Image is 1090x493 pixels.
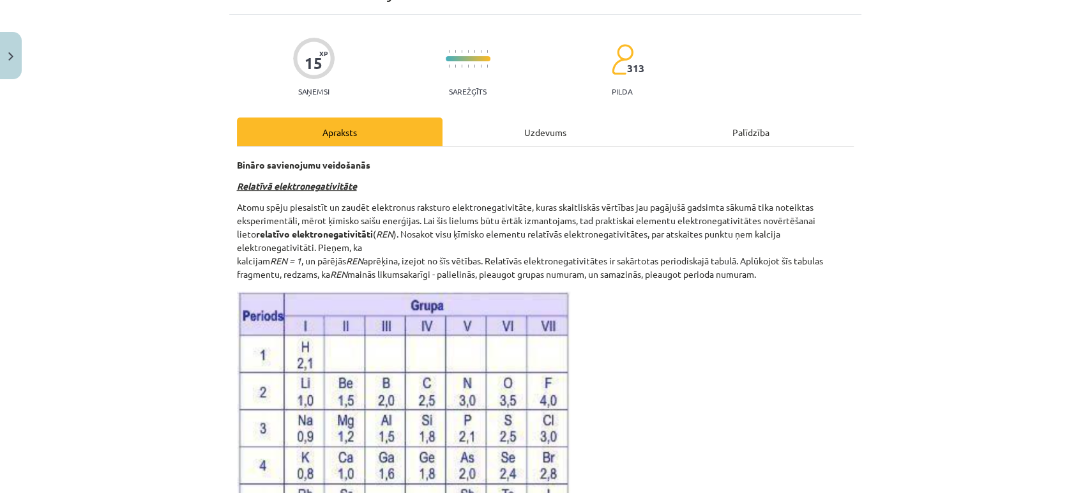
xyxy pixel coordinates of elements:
[8,52,13,61] img: icon-close-lesson-0947bae3869378f0d4975bcd49f059093ad1ed9edebbc8119c70593378902aed.svg
[270,255,301,266] em: REN = 1
[467,50,469,53] img: icon-short-line-57e1e144782c952c97e751825c79c345078a6d821885a25fce030b3d8c18986b.svg
[627,63,644,74] span: 313
[455,50,456,53] img: icon-short-line-57e1e144782c952c97e751825c79c345078a6d821885a25fce030b3d8c18986b.svg
[237,118,443,146] div: Apraksts
[293,87,335,96] p: Saņemsi
[467,64,469,68] img: icon-short-line-57e1e144782c952c97e751825c79c345078a6d821885a25fce030b3d8c18986b.svg
[448,64,450,68] img: icon-short-line-57e1e144782c952c97e751825c79c345078a6d821885a25fce030b3d8c18986b.svg
[319,50,328,57] span: XP
[611,43,633,75] img: students-c634bb4e5e11cddfef0936a35e636f08e4e9abd3cc4e673bd6f9a4125e45ecb1.svg
[376,228,393,239] em: REN
[474,64,475,68] img: icon-short-line-57e1e144782c952c97e751825c79c345078a6d821885a25fce030b3d8c18986b.svg
[237,201,854,281] p: Atomu spēju piesaistīt un zaudēt elektronus raksturo elektronegativitāte, kuras skaitliskās vērtī...
[480,64,481,68] img: icon-short-line-57e1e144782c952c97e751825c79c345078a6d821885a25fce030b3d8c18986b.svg
[346,255,363,266] em: REN
[237,159,370,171] strong: Bināro savienojumu veidošanās
[330,268,347,280] em: REN
[448,50,450,53] img: icon-short-line-57e1e144782c952c97e751825c79c345078a6d821885a25fce030b3d8c18986b.svg
[305,54,322,72] div: 15
[612,87,632,96] p: pilda
[648,118,854,146] div: Palīdzība
[443,118,648,146] div: Uzdevums
[461,64,462,68] img: icon-short-line-57e1e144782c952c97e751825c79c345078a6d821885a25fce030b3d8c18986b.svg
[461,50,462,53] img: icon-short-line-57e1e144782c952c97e751825c79c345078a6d821885a25fce030b3d8c18986b.svg
[237,180,357,192] strong: Relatīvā elektronegativitāte
[455,64,456,68] img: icon-short-line-57e1e144782c952c97e751825c79c345078a6d821885a25fce030b3d8c18986b.svg
[487,64,488,68] img: icon-short-line-57e1e144782c952c97e751825c79c345078a6d821885a25fce030b3d8c18986b.svg
[487,50,488,53] img: icon-short-line-57e1e144782c952c97e751825c79c345078a6d821885a25fce030b3d8c18986b.svg
[480,50,481,53] img: icon-short-line-57e1e144782c952c97e751825c79c345078a6d821885a25fce030b3d8c18986b.svg
[474,50,475,53] img: icon-short-line-57e1e144782c952c97e751825c79c345078a6d821885a25fce030b3d8c18986b.svg
[449,87,487,96] p: Sarežģīts
[256,228,373,239] strong: relatīvo elektronegativitāti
